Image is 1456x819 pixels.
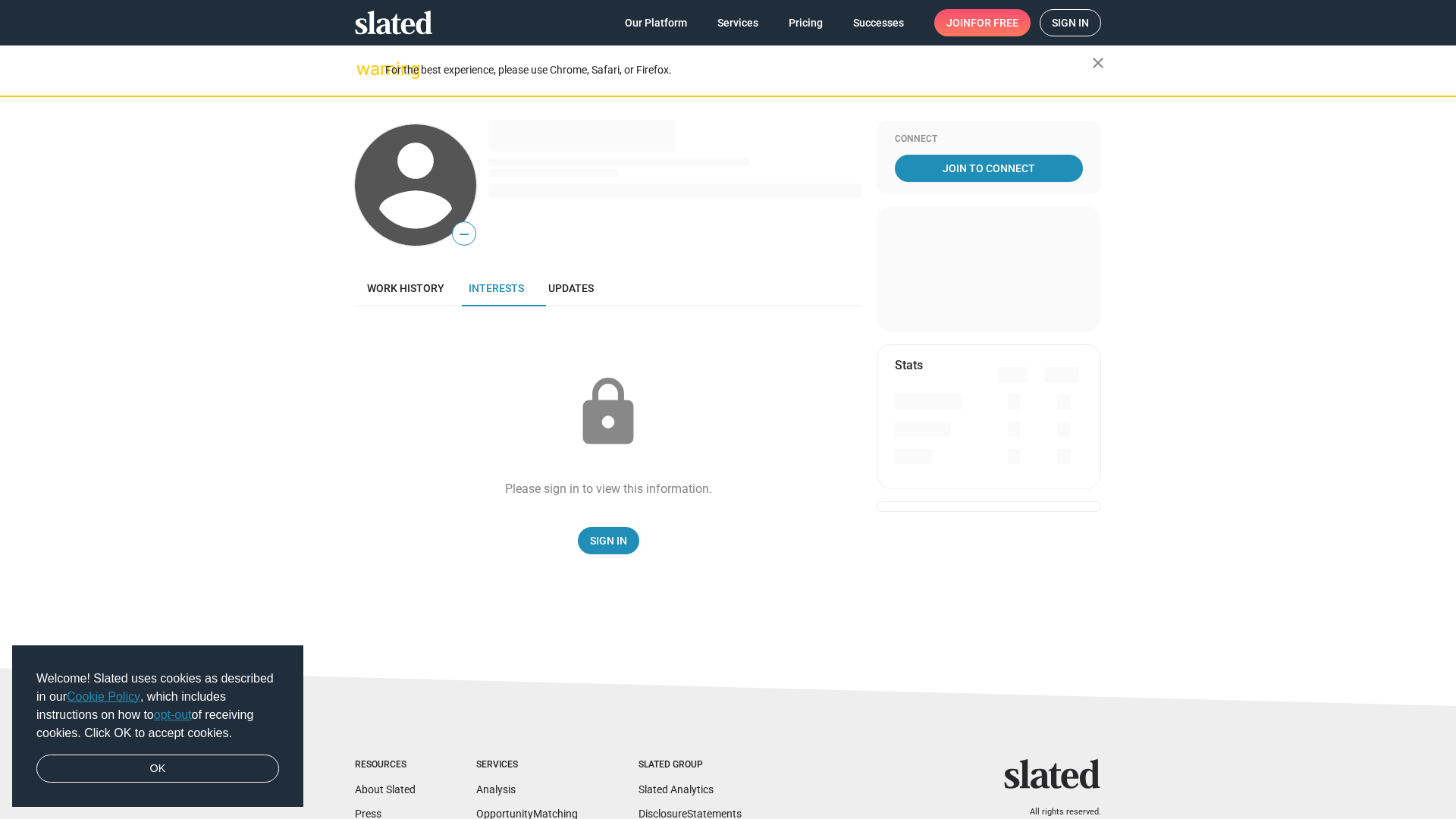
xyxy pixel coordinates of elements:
a: Joinfor free [934,9,1031,36]
span: Our Platform [625,9,687,36]
span: Services [717,9,758,36]
div: Resources [355,759,416,771]
span: Join To Connect [898,155,1080,182]
a: Cookie Policy [67,690,140,703]
a: dismiss cookie message [36,755,279,783]
a: Pricing [777,9,835,36]
span: for free [971,9,1018,36]
span: Sign In [590,527,627,554]
div: Please sign in to view this information. [505,481,712,497]
span: Successes [853,9,904,36]
a: Sign In [578,527,639,554]
a: About Slated [355,783,416,795]
span: Updates [548,282,594,294]
a: Our Platform [613,9,699,36]
a: Sign in [1040,9,1101,36]
span: — [453,224,475,244]
a: Work history [355,270,457,306]
a: Join To Connect [895,155,1083,182]
span: Welcome! Slated uses cookies as described in our , which includes instructions on how to of recei... [36,670,279,742]
a: Analysis [476,783,516,795]
mat-card-title: Stats [895,357,923,373]
mat-icon: warning [356,60,375,78]
span: Work history [367,282,444,294]
div: Services [476,759,578,771]
div: Connect [895,133,1083,146]
span: Interests [469,282,524,294]
span: Join [946,9,1018,36]
a: Successes [841,9,916,36]
span: Pricing [789,9,823,36]
a: Slated Analytics [639,783,714,795]
div: For the best experience, please use Chrome, Safari, or Firefox. [385,60,1092,80]
mat-icon: close [1089,54,1107,72]
a: opt-out [154,708,192,721]
a: Interests [457,270,536,306]
div: Slated Group [639,759,742,771]
mat-icon: lock [570,375,646,450]
a: Updates [536,270,606,306]
span: Sign in [1052,10,1089,36]
a: Services [705,9,770,36]
div: cookieconsent [12,645,303,808]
